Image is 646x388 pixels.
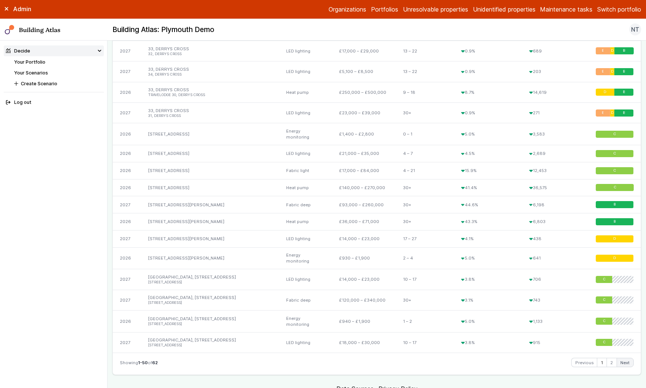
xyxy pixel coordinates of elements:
[152,360,158,365] span: 62
[611,111,614,115] span: D
[602,319,605,324] span: C
[396,145,454,162] div: 4 – 7
[522,145,589,162] div: 2,689
[602,298,605,302] span: C
[623,90,625,95] span: B
[597,358,606,367] a: 1
[332,82,396,102] div: £250,000 – £500,000
[396,247,454,269] div: 2 – 4
[396,290,454,310] div: 30+
[148,219,224,224] a: [STREET_ADDRESS][PERSON_NAME]
[396,102,454,123] div: 30+
[454,61,522,82] div: 0.9%
[113,102,141,123] div: 2027
[522,247,589,269] div: 641
[403,5,468,14] a: Unresolvable properties
[522,290,589,310] div: 743
[332,196,396,213] div: £93,000 – £260,000
[522,61,589,82] div: 203
[113,82,141,102] div: 2026
[148,151,189,156] a: [STREET_ADDRESS]
[454,123,522,145] div: 5.0%
[454,230,522,247] div: 4.1%
[332,247,396,269] div: £930 – £1,900
[332,41,396,61] div: £17,000 – £29,000
[148,236,224,241] a: [STREET_ADDRESS][PERSON_NAME]
[279,61,332,82] div: LED lighting
[522,196,589,213] div: 6,198
[611,69,614,74] span: D
[148,87,272,98] a: 33, DERRYS CROSS TRAVELODGE 30, DERRYS CROSS
[279,290,332,310] div: Fabric deep
[332,332,396,353] div: £18,000 – £30,000
[279,162,332,179] div: Fabric light
[396,213,454,230] div: 30+
[332,179,396,196] div: £140,000 – £270,000
[332,102,396,123] div: £23,000 – £39,000
[4,45,104,56] summary: Decide
[522,102,589,123] div: 271
[522,162,589,179] div: 12,453
[454,179,522,196] div: 41.4%
[607,358,617,367] a: 2
[454,82,522,102] div: 8.7%
[279,247,332,269] div: Energy monitoring
[279,332,332,353] div: LED lighting
[396,162,454,179] div: 4 – 21
[329,5,366,14] a: Organizations
[113,145,141,162] div: 2026
[631,25,639,34] span: NT
[148,295,272,305] a: [GEOGRAPHIC_DATA], [STREET_ADDRESS] [STREET_ADDRESS]
[614,202,616,207] span: B
[279,269,332,290] div: LED lighting
[279,179,332,196] div: Heat pump
[279,102,332,123] div: LED lighting
[279,145,332,162] div: LED lighting
[332,311,396,333] div: £940 – £1,900
[396,311,454,333] div: 1 – 2
[279,213,332,230] div: Heat pump
[148,52,272,57] li: 32, DERRYS CROSS
[454,196,522,213] div: 44.6%
[623,49,625,54] span: B
[120,360,158,366] span: Showing of
[572,358,597,367] a: Previous
[113,290,141,310] div: 2027
[614,219,616,224] span: B
[332,213,396,230] div: £36,000 – £71,000
[540,5,592,14] a: Maintenance tasks
[4,97,104,108] button: Log out
[148,316,272,327] a: [GEOGRAPHIC_DATA], [STREET_ADDRESS] [STREET_ADDRESS]
[454,102,522,123] div: 0.9%
[148,337,272,348] a: [GEOGRAPHIC_DATA], [STREET_ADDRESS] [STREET_ADDRESS]
[148,202,224,207] a: [STREET_ADDRESS][PERSON_NAME]
[613,168,616,173] span: C
[113,353,641,375] nav: Table navigation
[112,25,214,35] h2: Building Atlas: Plymouth Demo
[454,332,522,353] div: 3.8%
[148,131,189,137] a: [STREET_ADDRESS]
[522,230,589,247] div: 438
[613,236,616,241] span: D
[604,90,606,95] span: D
[454,162,522,179] div: 15.9%
[454,269,522,290] div: 3.8%
[113,179,141,196] div: 2026
[613,132,616,137] span: C
[113,213,141,230] div: 2026
[279,82,332,102] div: Heat pump
[396,41,454,61] div: 13 – 22
[279,311,332,333] div: Energy monitoring
[113,311,141,333] div: 2026
[396,196,454,213] div: 30+
[148,108,272,118] a: 33, DERRYS CROSS 31, DERRYS CROSS
[148,72,272,77] li: 34, DERRYS CROSS
[332,123,396,145] div: £1,400 – £2,800
[113,230,141,247] div: 2027
[396,179,454,196] div: 30+
[148,280,272,285] li: [STREET_ADDRESS]
[396,269,454,290] div: 10 – 17
[148,93,272,98] li: TRAVELODGE 30, DERRYS CROSS
[279,230,332,247] div: LED lighting
[623,69,625,74] span: B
